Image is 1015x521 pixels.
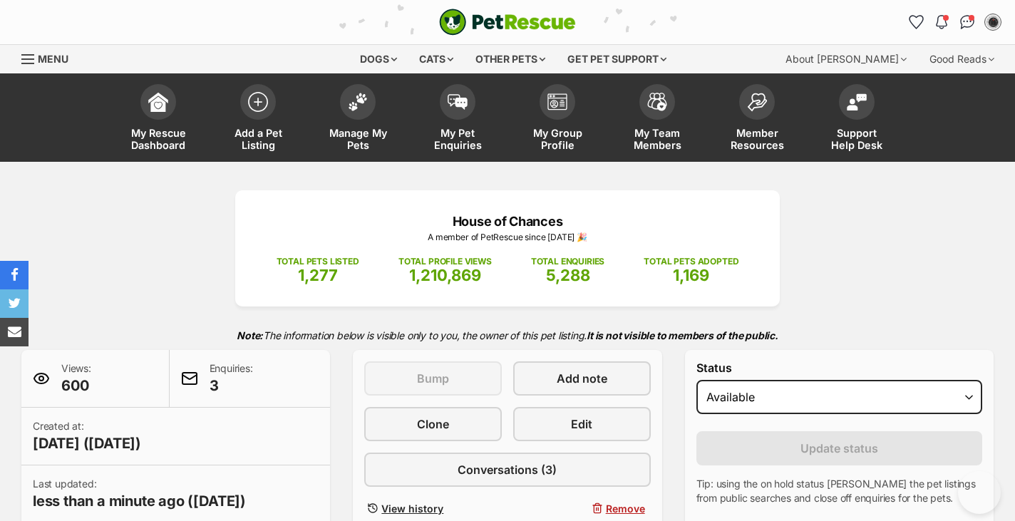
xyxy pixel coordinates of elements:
[513,361,651,396] a: Add note
[936,15,947,29] img: notifications-46538b983faf8c2785f20acdc204bb7945ddae34d4c08c2a6579f10ce5e182be.svg
[825,127,889,151] span: Support Help Desk
[513,498,651,519] button: Remove
[126,127,190,151] span: My Rescue Dashboard
[458,461,557,478] span: Conversations (3)
[747,93,767,112] img: member-resources-icon-8e73f808a243e03378d46382f2149f9095a855e16c252ad45f914b54edf8863c.svg
[364,361,502,396] button: Bump
[33,477,246,511] p: Last updated:
[531,255,604,268] p: TOTAL ENQUIRIES
[607,77,707,162] a: My Team Members
[644,255,738,268] p: TOTAL PETS ADOPTED
[557,370,607,387] span: Add note
[364,498,502,519] a: View history
[409,45,463,73] div: Cats
[513,407,651,441] a: Edit
[606,501,645,516] span: Remove
[33,491,246,511] span: less than a minute ago ([DATE])
[108,77,208,162] a: My Rescue Dashboard
[226,127,290,151] span: Add a Pet Listing
[981,11,1004,33] button: My account
[308,77,408,162] a: Manage My Pets
[364,453,650,487] a: Conversations (3)
[277,255,359,268] p: TOTAL PETS LISTED
[546,266,590,284] span: 5,288
[33,433,141,453] span: [DATE] ([DATE])
[210,361,253,396] p: Enquiries:
[257,212,758,231] p: House of Chances
[725,127,789,151] span: Member Resources
[956,11,979,33] a: Conversations
[417,370,449,387] span: Bump
[807,77,907,162] a: Support Help Desk
[439,9,576,36] img: logo-cat-932fe2b9b8326f06289b0f2fb663e598f794de774fb13d1741a6617ecf9a85b4.svg
[21,45,78,71] a: Menu
[148,92,168,112] img: dashboard-icon-eb2f2d2d3e046f16d808141f083e7271f6b2e854fb5c12c21221c1fb7104beca.svg
[448,94,468,110] img: pet-enquiries-icon-7e3ad2cf08bfb03b45e93fb7055b45f3efa6380592205ae92323e6603595dc1f.svg
[960,15,975,29] img: chat-41dd97257d64d25036548639549fe6c8038ab92f7586957e7f3b1b290dea8141.svg
[958,471,1001,514] iframe: Help Scout Beacon - Open
[248,92,268,112] img: add-pet-listing-icon-0afa8454b4691262ce3f59096e99ab1cd57d4a30225e0717b998d2c9b9846f56.svg
[208,77,308,162] a: Add a Pet Listing
[465,45,555,73] div: Other pets
[696,361,982,374] label: Status
[398,255,492,268] p: TOTAL PROFILE VIEWS
[647,93,667,111] img: team-members-icon-5396bd8760b3fe7c0b43da4ab00e1e3bb1a5d9ba89233759b79545d2d3fc5d0d.svg
[426,127,490,151] span: My Pet Enquiries
[417,416,449,433] span: Clone
[919,45,1004,73] div: Good Reads
[381,501,443,516] span: View history
[673,266,709,284] span: 1,169
[33,419,141,453] p: Created at:
[696,477,982,505] p: Tip: using the on hold status [PERSON_NAME] the pet listings from public searches and close off e...
[776,45,917,73] div: About [PERSON_NAME]
[696,431,982,465] button: Update status
[507,77,607,162] a: My Group Profile
[61,376,91,396] span: 600
[364,407,502,441] a: Clone
[905,11,927,33] a: Favourites
[298,266,338,284] span: 1,277
[326,127,390,151] span: Manage My Pets
[800,440,878,457] span: Update status
[237,329,263,341] strong: Note:
[348,93,368,111] img: manage-my-pets-icon-02211641906a0b7f246fdf0571729dbe1e7629f14944591b6c1af311fb30b64b.svg
[210,376,253,396] span: 3
[625,127,689,151] span: My Team Members
[257,231,758,244] p: A member of PetRescue since [DATE] 🎉
[439,9,576,36] a: PetRescue
[38,53,68,65] span: Menu
[930,11,953,33] button: Notifications
[409,266,481,284] span: 1,210,869
[905,11,1004,33] ul: Account quick links
[525,127,589,151] span: My Group Profile
[547,93,567,110] img: group-profile-icon-3fa3cf56718a62981997c0bc7e787c4b2cf8bcc04b72c1350f741eb67cf2f40e.svg
[587,329,778,341] strong: It is not visible to members of the public.
[847,93,867,110] img: help-desk-icon-fdf02630f3aa405de69fd3d07c3f3aa587a6932b1a1747fa1d2bba05be0121f9.svg
[707,77,807,162] a: Member Resources
[21,321,994,350] p: The information below is visible only to you, the owner of this pet listing.
[350,45,407,73] div: Dogs
[61,361,91,396] p: Views:
[571,416,592,433] span: Edit
[557,45,676,73] div: Get pet support
[986,15,1000,29] img: Lauren O'Grady profile pic
[408,77,507,162] a: My Pet Enquiries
